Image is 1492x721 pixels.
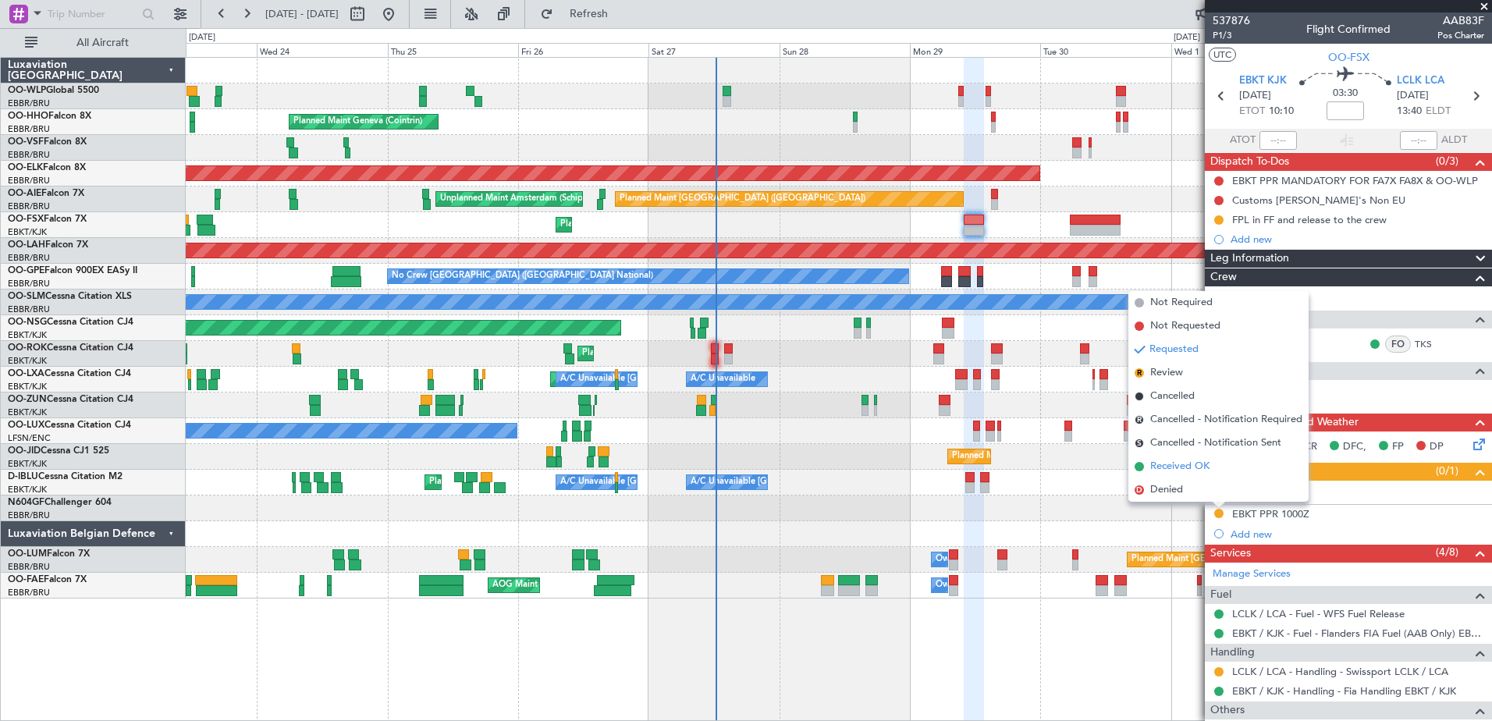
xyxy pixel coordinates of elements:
span: Review [1150,365,1183,381]
span: DFC, [1343,439,1366,455]
input: Trip Number [48,2,137,26]
span: R [1135,415,1144,424]
a: EBBR/BRU [8,304,50,315]
span: Cancelled - Notification Sent [1150,435,1281,451]
a: OO-HHOFalcon 8X [8,112,91,121]
div: Planned Maint Kortrijk-[GEOGRAPHIC_DATA] [952,445,1134,468]
div: Planned Maint [GEOGRAPHIC_DATA] ([GEOGRAPHIC_DATA]) [620,187,865,211]
a: N604GFChallenger 604 [8,498,112,507]
a: EBBR/BRU [8,123,50,135]
div: Add new [1231,527,1484,541]
span: LCLK LCA [1397,73,1444,89]
span: Pos Charter [1437,29,1484,42]
a: EBKT/KJK [8,381,47,392]
span: (4/8) [1436,544,1458,560]
span: Cancelled [1150,389,1195,404]
span: OO-LUX [8,421,44,430]
a: EBKT / KJK - Fuel - Flanders FIA Fuel (AAB Only) EBKT / KJK [1232,627,1484,640]
div: Add new [1231,233,1484,246]
a: OO-LAHFalcon 7X [8,240,88,250]
a: OO-GPEFalcon 900EX EASy II [8,266,137,275]
span: ATOT [1230,133,1256,148]
div: EBKT PPR MANDATORY FOR FA7X FA8X & OO-WLP [1232,174,1478,187]
div: A/C Unavailable [GEOGRAPHIC_DATA] ([GEOGRAPHIC_DATA] National) [560,471,851,494]
span: OO-LXA [8,369,44,378]
a: OO-VSFFalcon 8X [8,137,87,147]
a: EBKT / KJK - Handling - Fia Handling EBKT / KJK [1232,684,1456,698]
span: OO-FSX [1328,49,1369,66]
div: FPL in FF and release to the crew [1232,213,1387,226]
div: Unplanned Maint Amsterdam (Schiphol) [440,187,598,211]
span: (0/1) [1436,463,1458,479]
span: Dispatch To-Dos [1210,153,1289,171]
a: OO-NSGCessna Citation CJ4 [8,318,133,327]
a: EBBR/BRU [8,252,50,264]
span: All Aircraft [41,37,165,48]
a: OO-ROKCessna Citation CJ4 [8,343,133,353]
span: Crew [1210,268,1237,286]
a: EBBR/BRU [8,149,50,161]
span: Not Required [1150,295,1213,311]
span: Others [1210,701,1245,719]
div: Planned Maint [GEOGRAPHIC_DATA] ([GEOGRAPHIC_DATA] National) [1131,548,1414,571]
a: LCLK / LCA - Handling - Swissport LCLK / LCA [1232,665,1448,678]
a: OO-ZUNCessna Citation CJ4 [8,395,133,404]
a: Manage Services [1213,566,1291,582]
span: OO-LUM [8,549,47,559]
div: No Crew [GEOGRAPHIC_DATA] ([GEOGRAPHIC_DATA] National) [392,265,653,288]
a: OO-WLPGlobal 5500 [8,86,99,95]
span: OO-NSG [8,318,47,327]
span: 537876 [1213,12,1250,29]
div: Owner Melsbroek Air Base [936,574,1042,597]
span: OO-AIE [8,189,41,198]
div: Tue 23 [126,43,257,57]
span: N604GF [8,498,44,507]
a: EBBR/BRU [8,278,50,289]
span: OO-FSX [8,215,44,224]
span: OO-GPE [8,266,44,275]
a: EBBR/BRU [8,201,50,212]
span: Services [1210,545,1251,563]
span: OO-JID [8,446,41,456]
span: ETOT [1239,104,1265,119]
span: OO-VSF [8,137,44,147]
div: Owner Melsbroek Air Base [936,548,1042,571]
div: Tue 30 [1040,43,1171,57]
div: Sat 27 [648,43,779,57]
span: OO-ROK [8,343,47,353]
span: 13:40 [1397,104,1422,119]
a: EBKT/KJK [8,355,47,367]
a: OO-SLMCessna Citation XLS [8,292,132,301]
div: [DATE] [1174,31,1200,44]
span: 10:10 [1269,104,1294,119]
div: A/C Unavailable [GEOGRAPHIC_DATA]-[GEOGRAPHIC_DATA] [691,471,940,494]
a: OO-LUMFalcon 7X [8,549,90,559]
a: Schedule Crew [1213,290,1281,306]
span: Refresh [556,9,622,20]
div: EBKT PPR 1000Z [1232,507,1309,520]
div: Planned Maint Kortrijk-[GEOGRAPHIC_DATA] [582,342,764,365]
span: OO-SLM [8,292,45,301]
span: OO-FAE [8,575,44,584]
span: [DATE] [1239,88,1271,104]
span: 03:30 [1333,86,1358,101]
span: OO-WLP [8,86,46,95]
span: Handling [1210,644,1255,662]
div: Wed 1 [1171,43,1302,57]
span: DP [1430,439,1444,455]
span: EBKT KJK [1239,73,1287,89]
a: EBBR/BRU [8,587,50,598]
span: P1/3 [1213,29,1250,42]
a: EBKT/KJK [8,484,47,495]
div: Mon 29 [910,43,1040,57]
a: EBBR/BRU [8,98,50,109]
a: OO-JIDCessna CJ1 525 [8,446,109,456]
span: FP [1392,439,1404,455]
span: OO-ZUN [8,395,47,404]
button: Refresh [533,2,627,27]
a: LFSN/ENC [8,432,51,444]
div: AOG Maint [US_STATE] ([GEOGRAPHIC_DATA]) [492,574,681,597]
div: Planned Maint Geneva (Cointrin) [293,110,422,133]
div: Planned Maint Kortrijk-[GEOGRAPHIC_DATA] [560,213,742,236]
span: CR [1304,439,1317,455]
